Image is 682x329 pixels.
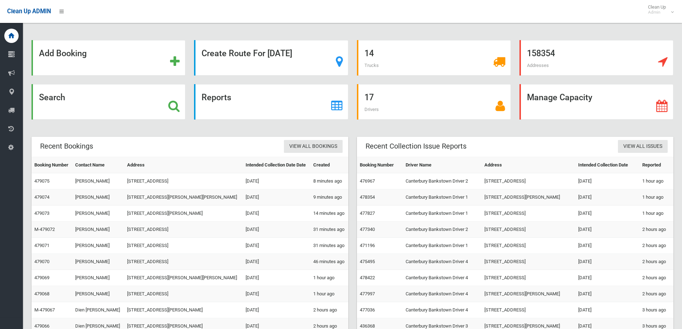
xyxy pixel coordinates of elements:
[310,157,348,173] th: Created
[639,189,673,205] td: 1 hour ago
[403,302,482,318] td: Canterbury Bankstown Driver 4
[364,63,379,68] span: Trucks
[482,254,575,270] td: [STREET_ADDRESS]
[34,194,49,200] a: 479074
[124,302,243,318] td: [STREET_ADDRESS][PERSON_NAME]
[39,92,65,102] strong: Search
[639,302,673,318] td: 3 hours ago
[575,254,639,270] td: [DATE]
[482,173,575,189] td: [STREET_ADDRESS]
[39,48,87,58] strong: Add Booking
[243,222,310,238] td: [DATE]
[575,286,639,302] td: [DATE]
[527,48,555,58] strong: 158354
[72,157,124,173] th: Contact Name
[310,222,348,238] td: 31 minutes ago
[124,254,243,270] td: [STREET_ADDRESS]
[72,222,124,238] td: [PERSON_NAME]
[360,259,375,264] a: 475495
[243,254,310,270] td: [DATE]
[527,63,549,68] span: Addresses
[360,194,375,200] a: 478354
[639,286,673,302] td: 2 hours ago
[403,205,482,222] td: Canterbury Bankstown Driver 1
[72,270,124,286] td: [PERSON_NAME]
[32,157,72,173] th: Booking Number
[34,323,49,329] a: 479066
[243,173,310,189] td: [DATE]
[364,48,374,58] strong: 14
[34,178,49,184] a: 479075
[72,173,124,189] td: [PERSON_NAME]
[360,291,375,296] a: 477997
[519,84,673,120] a: Manage Capacity
[575,270,639,286] td: [DATE]
[124,238,243,254] td: [STREET_ADDRESS]
[357,84,511,120] a: 17 Drivers
[124,286,243,302] td: [STREET_ADDRESS]
[527,92,592,102] strong: Manage Capacity
[403,286,482,302] td: Canterbury Bankstown Driver 4
[639,173,673,189] td: 1 hour ago
[360,275,375,280] a: 478422
[32,84,185,120] a: Search
[243,270,310,286] td: [DATE]
[34,227,55,232] a: M-479072
[575,173,639,189] td: [DATE]
[202,92,231,102] strong: Reports
[124,189,243,205] td: [STREET_ADDRESS][PERSON_NAME][PERSON_NAME]
[72,238,124,254] td: [PERSON_NAME]
[124,270,243,286] td: [STREET_ADDRESS][PERSON_NAME][PERSON_NAME]
[243,205,310,222] td: [DATE]
[618,140,668,153] a: View All Issues
[639,222,673,238] td: 2 hours ago
[124,157,243,173] th: Address
[575,157,639,173] th: Intended Collection Date
[357,157,403,173] th: Booking Number
[519,40,673,76] a: 158354 Addresses
[575,189,639,205] td: [DATE]
[34,243,49,248] a: 479071
[202,48,292,58] strong: Create Route For [DATE]
[72,205,124,222] td: [PERSON_NAME]
[360,227,375,232] a: 477340
[243,238,310,254] td: [DATE]
[403,222,482,238] td: Canterbury Bankstown Driver 2
[310,302,348,318] td: 2 hours ago
[360,323,375,329] a: 436368
[639,238,673,254] td: 2 hours ago
[482,205,575,222] td: [STREET_ADDRESS]
[482,270,575,286] td: [STREET_ADDRESS]
[243,286,310,302] td: [DATE]
[310,270,348,286] td: 1 hour ago
[310,173,348,189] td: 8 minutes ago
[482,189,575,205] td: [STREET_ADDRESS][PERSON_NAME]
[310,238,348,254] td: 31 minutes ago
[32,40,185,76] a: Add Booking
[639,157,673,173] th: Reported
[575,222,639,238] td: [DATE]
[482,238,575,254] td: [STREET_ADDRESS]
[243,157,310,173] th: Intended Collection Date Date
[403,189,482,205] td: Canterbury Bankstown Driver 1
[34,291,49,296] a: 479068
[284,140,343,153] a: View All Bookings
[575,238,639,254] td: [DATE]
[7,8,51,15] span: Clean Up ADMIN
[357,40,511,76] a: 14 Trucks
[575,302,639,318] td: [DATE]
[357,139,475,153] header: Recent Collection Issue Reports
[34,275,49,280] a: 479069
[364,107,379,112] span: Drivers
[194,40,348,76] a: Create Route For [DATE]
[639,254,673,270] td: 2 hours ago
[644,4,673,15] span: Clean Up
[124,173,243,189] td: [STREET_ADDRESS]
[124,222,243,238] td: [STREET_ADDRESS]
[124,205,243,222] td: [STREET_ADDRESS][PERSON_NAME]
[482,302,575,318] td: [STREET_ADDRESS]
[32,139,102,153] header: Recent Bookings
[648,10,666,15] small: Admin
[482,286,575,302] td: [STREET_ADDRESS][PERSON_NAME]
[310,205,348,222] td: 14 minutes ago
